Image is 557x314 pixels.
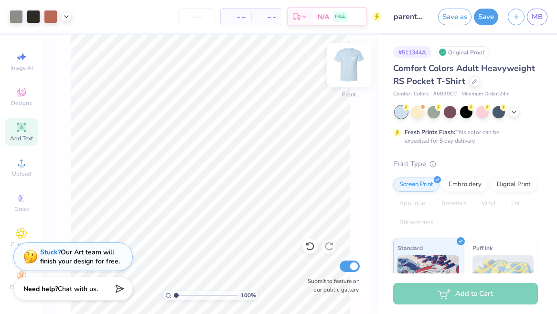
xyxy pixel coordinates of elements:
button: Save as [438,9,471,25]
button: Save [474,9,498,25]
span: Comfort Colors Adult Heavyweight RS Pocket T-Shirt [393,63,535,87]
strong: Need help? [23,284,58,293]
label: Submit to feature on our public gallery. [302,277,360,294]
div: This color can be expedited for 5 day delivery. [405,128,522,145]
div: Print Type [393,158,538,169]
strong: Stuck? [40,248,61,257]
div: Original Proof [436,46,490,58]
img: Puff Ink [472,255,534,303]
div: Foil [505,197,527,211]
span: – – [226,12,246,22]
div: Embroidery [442,178,488,192]
div: Applique [393,197,431,211]
img: Front [330,46,368,84]
span: N/A [318,12,329,22]
span: MB [532,11,543,22]
span: 100 % [241,291,256,300]
span: Designs [11,99,32,107]
div: Rhinestones [393,216,439,230]
span: Chat with us. [58,284,98,293]
img: Standard [397,255,459,303]
a: MB [527,9,547,25]
div: # 511344A [393,46,431,58]
div: Vinyl [475,197,502,211]
input: Untitled Design [386,7,433,26]
span: Image AI [11,64,33,72]
span: Add Text [10,135,33,142]
div: Transfers [434,197,472,211]
span: Upload [12,170,31,178]
span: Clipart & logos [5,241,38,256]
div: Front [342,90,356,99]
span: Greek [14,205,29,213]
div: Digital Print [491,178,537,192]
span: Standard [397,243,423,253]
span: Minimum Order: 24 + [461,90,509,98]
input: – – [178,8,215,25]
strong: Fresh Prints Flash: [405,128,455,136]
span: # 6030CC [433,90,457,98]
span: Decorate [10,283,33,291]
div: Screen Print [393,178,439,192]
span: Comfort Colors [393,90,428,98]
span: – – [257,12,276,22]
span: Puff Ink [472,243,493,253]
div: Our Art team will finish your design for free. [40,248,120,266]
span: FREE [335,13,345,20]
